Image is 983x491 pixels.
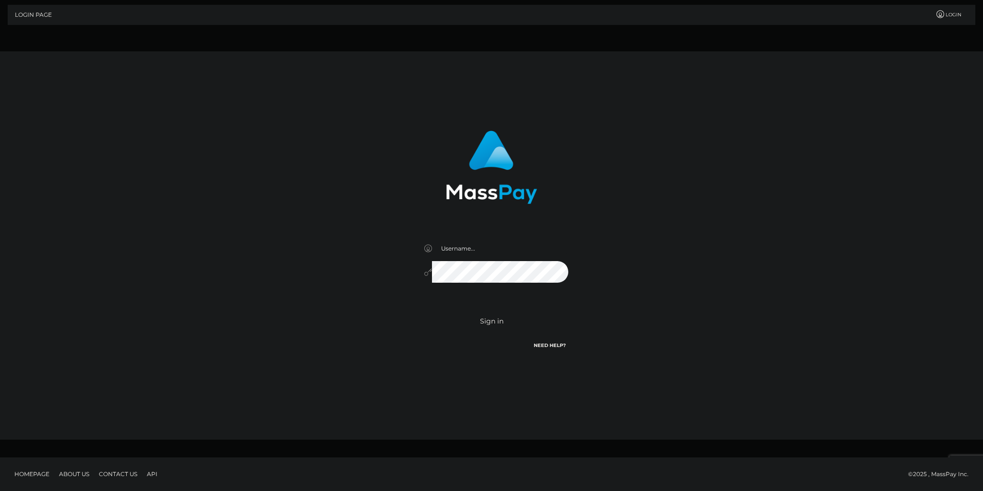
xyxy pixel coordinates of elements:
[930,5,967,25] a: Login
[95,467,141,481] a: Contact Us
[55,467,93,481] a: About Us
[143,467,161,481] a: API
[15,5,52,25] a: Login Page
[446,131,537,204] img: MassPay Login
[432,238,568,259] input: Username...
[417,310,566,333] button: Sign in
[11,467,53,481] a: Homepage
[534,342,566,348] a: Need Help?
[908,469,976,479] div: © 2025 , MassPay Inc.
